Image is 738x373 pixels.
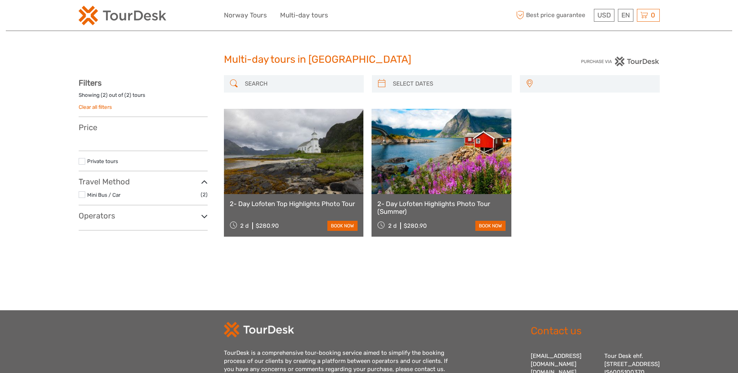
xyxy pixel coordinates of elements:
[327,221,358,231] a: book now
[126,91,129,99] label: 2
[79,211,208,220] h3: Operators
[377,200,506,216] a: 2- Day Lofoten Highlights Photo Tour (Summer)
[87,192,120,198] a: Mini Bus / Car
[597,11,611,19] span: USD
[581,57,659,66] img: PurchaseViaTourDesk.png
[242,77,360,91] input: SEARCH
[280,10,328,21] a: Multi-day tours
[390,77,508,91] input: SELECT DATES
[388,222,397,229] span: 2 d
[256,222,279,229] div: $280.90
[404,222,427,229] div: $280.90
[224,53,514,66] h1: Multi-day tours in [GEOGRAPHIC_DATA]
[650,11,656,19] span: 0
[224,322,294,337] img: td-logo-white.png
[475,221,506,231] a: book now
[79,78,101,88] strong: Filters
[240,222,249,229] span: 2 d
[79,6,166,25] img: 2254-3441b4b5-4e5f-4d00-b396-31f1d84a6ebf_logo_small.png
[103,91,106,99] label: 2
[79,104,112,110] a: Clear all filters
[79,177,208,186] h3: Travel Method
[79,91,208,103] div: Showing ( ) out of ( ) tours
[224,10,267,21] a: Norway Tours
[87,158,118,164] a: Private tours
[531,325,660,337] h2: Contact us
[514,9,592,22] span: Best price guarantee
[618,9,633,22] div: EN
[79,123,208,132] h3: Price
[201,190,208,199] span: (2)
[230,200,358,208] a: 2- Day Lofoten Top Highlights Photo Tour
